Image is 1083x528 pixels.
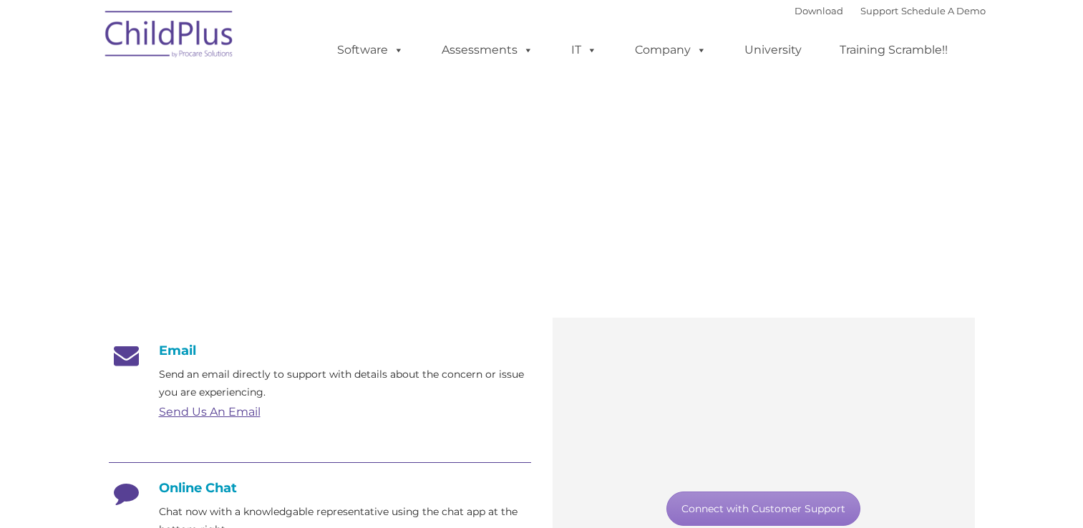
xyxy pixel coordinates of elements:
[98,1,241,72] img: ChildPlus by Procare Solutions
[109,480,531,496] h4: Online Chat
[901,5,986,16] a: Schedule A Demo
[730,36,816,64] a: University
[621,36,721,64] a: Company
[427,36,548,64] a: Assessments
[860,5,898,16] a: Support
[557,36,611,64] a: IT
[795,5,986,16] font: |
[159,405,261,419] a: Send Us An Email
[109,343,531,358] h4: Email
[323,36,418,64] a: Software
[825,36,962,64] a: Training Scramble!!
[666,492,860,526] a: Connect with Customer Support
[795,5,843,16] a: Download
[159,366,531,401] p: Send an email directly to support with details about the concern or issue you are experiencing.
